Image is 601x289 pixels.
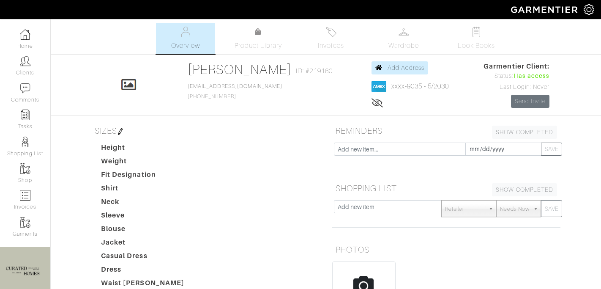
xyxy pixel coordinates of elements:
dt: Jacket [95,237,191,251]
span: Wardrobe [388,41,419,51]
a: Look Books [447,23,506,54]
img: stylists-icon-eb353228a002819b7ec25b43dbf5f0378dd9e0616d9560372ff212230b889e62.png [20,137,30,147]
button: SAVE [541,143,562,156]
button: SAVE [541,200,562,217]
a: SHOW COMPLETED [492,183,557,196]
h5: PHOTOS [332,241,560,258]
img: clients-icon-6bae9207a08558b7cb47a8932f037763ab4055f8c8b6bfacd5dc20c3e0201464.png [20,56,30,66]
dt: Dress [95,264,191,278]
dt: Fit Designation [95,170,191,183]
h5: SHOPPING LIST [332,180,560,197]
span: Invoices [318,41,344,51]
span: Add Address [388,64,425,71]
img: basicinfo-40fd8af6dae0f16599ec9e87c0ef1c0a1fdea2edbe929e3d69a839185d80c458.svg [180,27,191,37]
img: garments-icon-b7da505a4dc4fd61783c78ac3ca0ef83fa9d6f193b1c9dc38574b1d14d53ca28.png [20,163,30,174]
img: american_express-1200034d2e149cdf2cc7894a33a747db654cf6f8355cb502592f1d228b2ac700.png [372,81,386,92]
span: Needs Now [500,201,530,217]
dt: Weight [95,156,191,170]
a: Invoices [301,23,361,54]
dt: Height [95,143,191,156]
div: Last Login: Never [484,83,549,92]
span: Garmentier Client: [484,61,549,72]
h5: REMINDERS [332,122,560,139]
img: garments-icon-b7da505a4dc4fd61783c78ac3ca0ef83fa9d6f193b1c9dc38574b1d14d53ca28.png [20,217,30,228]
img: orders-icon-0abe47150d42831381b5fb84f609e132dff9fe21cb692f30cb5eec754e2cba89.png [20,190,30,201]
dt: Sleeve [95,210,191,224]
a: Send Invite [511,95,550,108]
h5: SIZES [91,122,320,139]
span: Retailer [445,201,485,217]
img: dashboard-icon-dbcd8f5a0b271acd01030246c82b418ddd0df26cd7fceb0bd07c9910d44c42f6.png [20,29,30,40]
a: SHOW COMPLETED [492,126,557,139]
input: Add new item [334,200,442,213]
dt: Casual Dress [95,251,191,264]
a: Add Address [372,61,429,74]
dt: Neck [95,197,191,210]
a: xxxx-9035 - 5/2030 [391,83,449,90]
a: [PERSON_NAME] [188,62,292,77]
a: Wardrobe [374,23,433,54]
dt: Shirt [95,183,191,197]
img: todo-9ac3debb85659649dc8f770b8b6100bb5dab4b48dedcbae339e5042a72dfd3cc.svg [471,27,482,37]
span: ID: #219160 [296,66,333,76]
span: Overview [171,41,199,51]
img: comment-icon-a0a6a9ef722e966f86d9cbdc48e553b5cf19dbc54f86b18d962a5391bc8f6eb6.png [20,83,30,94]
img: pen-cf24a1663064a2ec1b9c1bd2387e9de7a2fa800b781884d57f21acf72779bad2.png [117,128,124,135]
dt: Blouse [95,224,191,237]
span: [PHONE_NUMBER] [188,83,282,99]
img: garmentier-logo-header-white-b43fb05a5012e4ada735d5af1a66efaba907eab6374d6393d1fbf88cb4ef424d.png [507,2,584,17]
img: wardrobe-487a4870c1b7c33e795ec22d11cfc2ed9d08956e64fb3008fe2437562e282088.svg [399,27,409,37]
span: Look Books [458,41,495,51]
input: Add new item... [334,143,466,156]
a: [EMAIL_ADDRESS][DOMAIN_NAME] [188,83,282,89]
span: Product Library [235,41,282,51]
a: Overview [156,23,215,54]
img: gear-icon-white-bd11855cb880d31180b6d7d6211b90ccbf57a29d726f0c71d8c61bd08dd39cc2.png [584,4,594,15]
span: Has access [514,72,550,81]
img: orders-27d20c2124de7fd6de4e0e44c1d41de31381a507db9b33961299e4e07d508b8c.svg [326,27,336,37]
div: Status: [484,72,549,81]
a: Product Library [229,27,288,51]
img: reminder-icon-8004d30b9f0a5d33ae49ab947aed9ed385cf756f9e5892f1edd6e32f2345188e.png [20,110,30,120]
